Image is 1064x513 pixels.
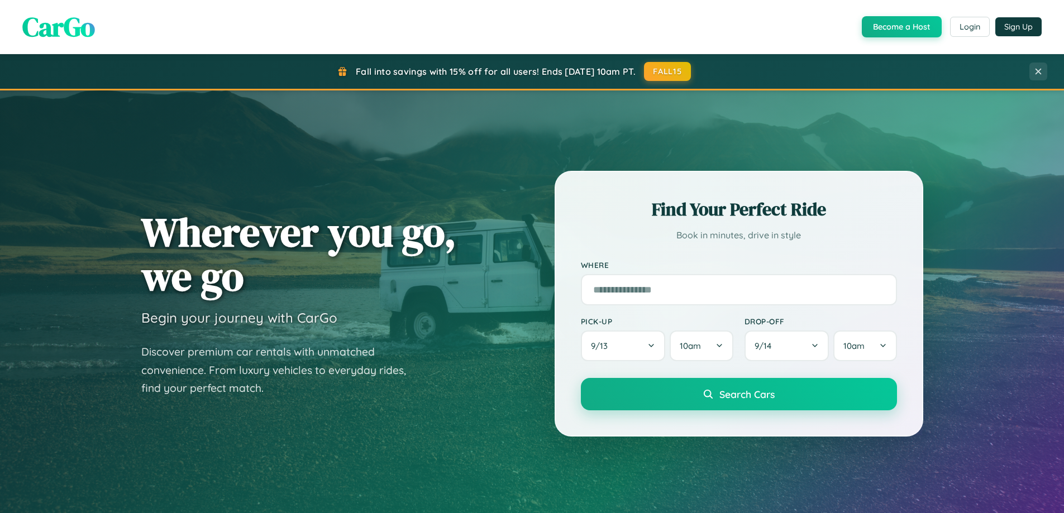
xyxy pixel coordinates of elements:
[995,17,1042,36] button: Sign Up
[22,8,95,45] span: CarGo
[843,341,865,351] span: 10am
[950,17,990,37] button: Login
[581,330,666,361] button: 9/13
[745,330,829,361] button: 9/14
[591,341,613,351] span: 9 / 13
[833,330,896,361] button: 10am
[141,309,337,326] h3: Begin your journey with CarGo
[755,341,777,351] span: 9 / 14
[581,378,897,410] button: Search Cars
[719,388,775,400] span: Search Cars
[862,16,942,37] button: Become a Host
[356,66,636,77] span: Fall into savings with 15% off for all users! Ends [DATE] 10am PT.
[581,260,897,270] label: Where
[745,317,897,326] label: Drop-off
[581,197,897,222] h2: Find Your Perfect Ride
[670,330,733,361] button: 10am
[581,317,733,326] label: Pick-up
[644,62,691,81] button: FALL15
[141,343,421,397] p: Discover premium car rentals with unmatched convenience. From luxury vehicles to everyday rides, ...
[581,227,897,243] p: Book in minutes, drive in style
[680,341,701,351] span: 10am
[141,210,456,298] h1: Wherever you go, we go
